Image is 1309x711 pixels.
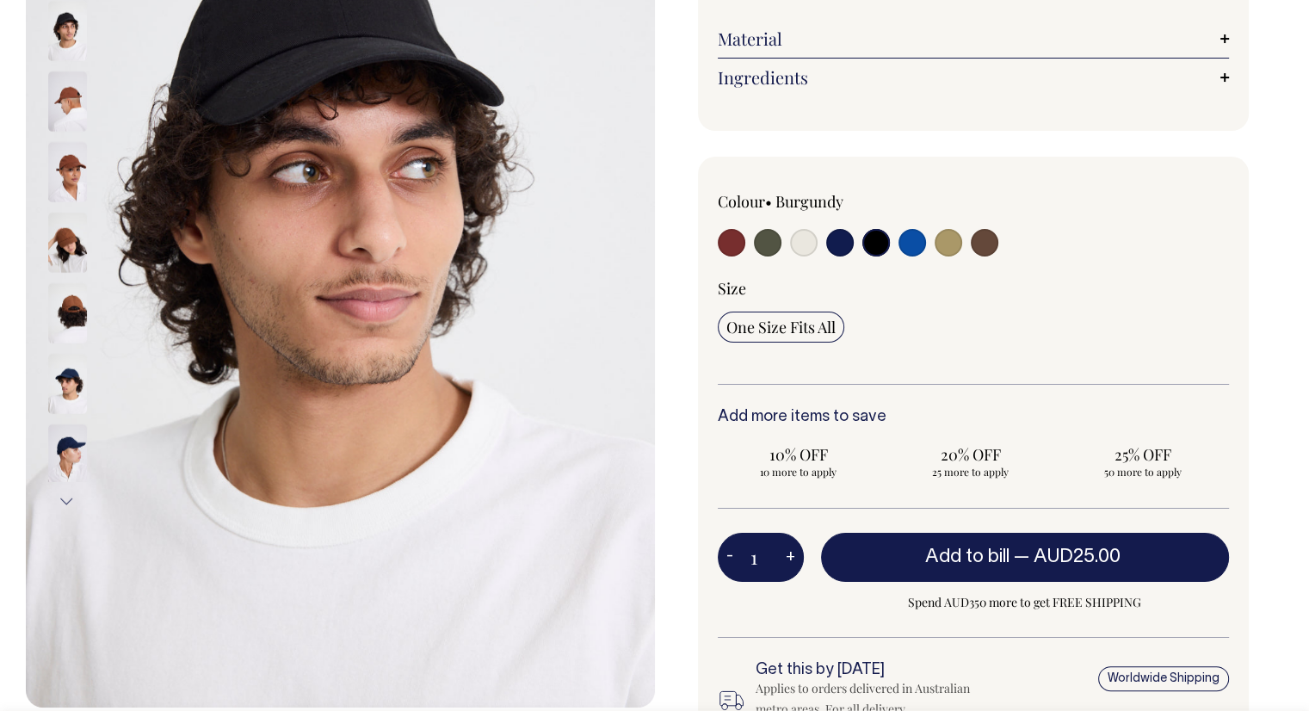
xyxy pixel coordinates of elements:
[718,409,1230,426] h6: Add more items to save
[821,592,1230,613] span: Spend AUD350 more to get FREE SHIPPING
[718,67,1230,88] a: Ingredients
[775,191,843,212] label: Burgundy
[726,465,871,479] span: 10 more to apply
[726,444,871,465] span: 10% OFF
[777,541,804,575] button: +
[756,662,997,679] h6: Get this by [DATE]
[898,465,1043,479] span: 25 more to apply
[925,548,1010,566] span: Add to bill
[1034,548,1121,566] span: AUD25.00
[1014,548,1125,566] span: —
[726,317,836,337] span: One Size Fits All
[718,191,923,212] div: Colour
[48,424,87,484] img: dark-navy
[48,141,87,201] img: chocolate
[898,444,1043,465] span: 20% OFF
[718,541,742,575] button: -
[1071,444,1215,465] span: 25% OFF
[718,439,880,484] input: 10% OFF 10 more to apply
[718,312,844,343] input: One Size Fits All
[54,482,80,521] button: Next
[890,439,1052,484] input: 20% OFF 25 more to apply
[821,533,1230,581] button: Add to bill —AUD25.00
[718,28,1230,49] a: Material
[765,191,772,212] span: •
[48,282,87,343] img: chocolate
[718,278,1230,299] div: Size
[1062,439,1224,484] input: 25% OFF 50 more to apply
[1071,465,1215,479] span: 50 more to apply
[48,353,87,413] img: dark-navy
[48,212,87,272] img: chocolate
[48,71,87,131] img: chocolate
